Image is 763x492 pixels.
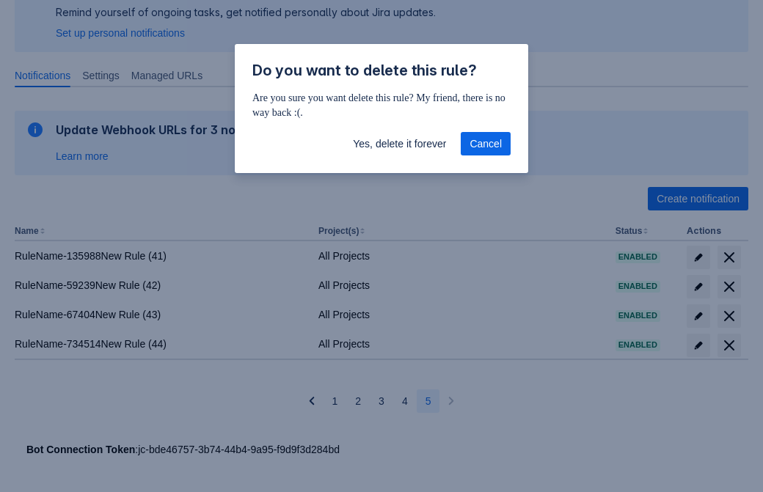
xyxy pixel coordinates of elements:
[353,132,446,155] span: Yes, delete it forever
[344,132,455,155] button: Yes, delete it forever
[461,132,511,155] button: Cancel
[252,62,477,79] span: Do you want to delete this rule?
[470,132,502,155] span: Cancel
[252,91,511,120] p: Are you sure you want delete this rule? My friend, there is no way back :(.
